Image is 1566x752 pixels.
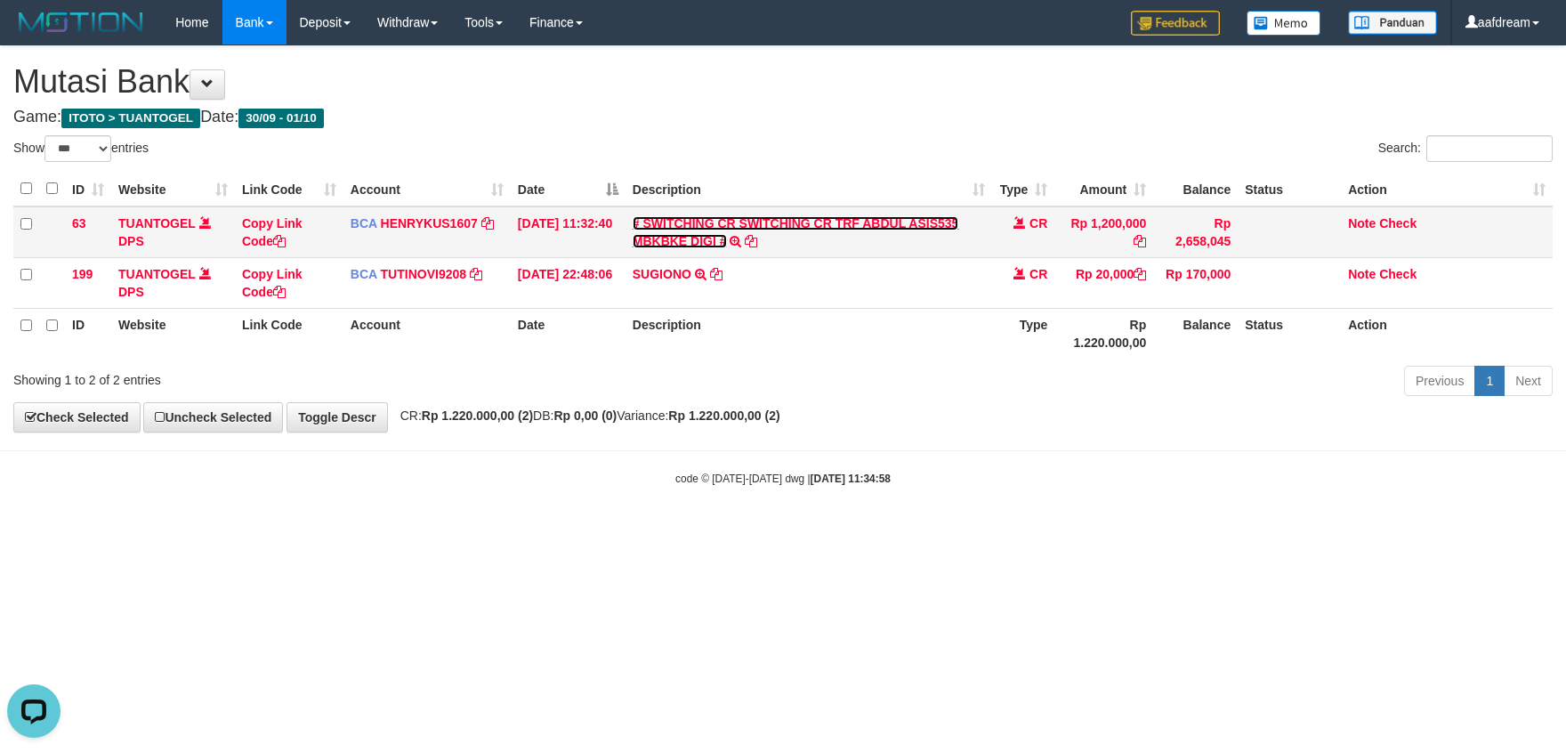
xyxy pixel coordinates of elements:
[1341,308,1553,359] th: Action
[511,257,626,308] td: [DATE] 22:48:06
[238,109,324,128] span: 30/09 - 01/10
[470,267,482,281] a: Copy TUTINOVI9208 to clipboard
[626,172,993,206] th: Description: activate to sort column ascending
[65,172,111,206] th: ID: activate to sort column ascending
[1378,135,1553,162] label: Search:
[391,408,780,423] span: CR: DB: Variance:
[1404,366,1475,396] a: Previous
[235,308,343,359] th: Link Code
[511,308,626,359] th: Date
[992,172,1054,206] th: Type: activate to sort column ascending
[343,172,511,206] th: Account: activate to sort column ascending
[1054,257,1153,308] td: Rp 20,000
[633,267,691,281] a: SUGIONO
[1341,172,1553,206] th: Action: activate to sort column ascending
[745,234,757,248] a: Copy # SWITCHING CR SWITCHING CR TRF ABDUL ASIS535 MBKBKE DIGI # to clipboard
[381,267,466,281] a: TUTINOVI9208
[287,402,388,433] a: Toggle Descr
[7,7,61,61] button: Open LiveChat chat widget
[511,206,626,258] td: [DATE] 11:32:40
[1054,308,1153,359] th: Rp 1.220.000,00
[111,172,235,206] th: Website: activate to sort column ascending
[633,216,959,248] a: # SWITCHING CR SWITCHING CR TRF ABDUL ASIS535 MBKBKE DIGI #
[553,408,617,423] strong: Rp 0,00 (0)
[1153,172,1238,206] th: Balance
[118,216,196,230] a: TUANTOGEL
[13,135,149,162] label: Show entries
[61,109,200,128] span: ITOTO > TUANTOGEL
[1247,11,1321,36] img: Button%20Memo.svg
[1153,206,1238,258] td: Rp 2,658,045
[65,308,111,359] th: ID
[13,109,1553,126] h4: Game: Date:
[1134,267,1146,281] a: Copy Rp 20,000 to clipboard
[13,402,141,433] a: Check Selected
[343,308,511,359] th: Account
[626,308,993,359] th: Description
[675,473,891,485] small: code © [DATE]-[DATE] dwg |
[1131,11,1220,36] img: Feedback.jpg
[1153,257,1238,308] td: Rp 170,000
[1504,366,1553,396] a: Next
[13,64,1553,100] h1: Mutasi Bank
[72,267,93,281] span: 199
[118,267,196,281] a: TUANTOGEL
[1153,308,1238,359] th: Balance
[1474,366,1505,396] a: 1
[710,267,722,281] a: Copy SUGIONO to clipboard
[992,308,1054,359] th: Type
[1348,216,1376,230] a: Note
[1379,267,1417,281] a: Check
[111,308,235,359] th: Website
[111,257,235,308] td: DPS
[1029,267,1047,281] span: CR
[668,408,779,423] strong: Rp 1.220.000,00 (2)
[1348,11,1437,35] img: panduan.png
[422,408,533,423] strong: Rp 1.220.000,00 (2)
[44,135,111,162] select: Showentries
[381,216,478,230] a: HENRYKUS1607
[1134,234,1146,248] a: Copy Rp 1,200,000 to clipboard
[1238,172,1341,206] th: Status
[242,216,303,248] a: Copy Link Code
[481,216,494,230] a: Copy HENRYKUS1607 to clipboard
[1348,267,1376,281] a: Note
[1054,172,1153,206] th: Amount: activate to sort column ascending
[1029,216,1047,230] span: CR
[1054,206,1153,258] td: Rp 1,200,000
[811,473,891,485] strong: [DATE] 11:34:58
[1238,308,1341,359] th: Status
[351,267,377,281] span: BCA
[72,216,86,230] span: 63
[1379,216,1417,230] a: Check
[143,402,283,433] a: Uncheck Selected
[242,267,303,299] a: Copy Link Code
[13,9,149,36] img: MOTION_logo.png
[511,172,626,206] th: Date: activate to sort column descending
[1426,135,1553,162] input: Search:
[111,206,235,258] td: DPS
[13,364,639,389] div: Showing 1 to 2 of 2 entries
[235,172,343,206] th: Link Code: activate to sort column ascending
[351,216,377,230] span: BCA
